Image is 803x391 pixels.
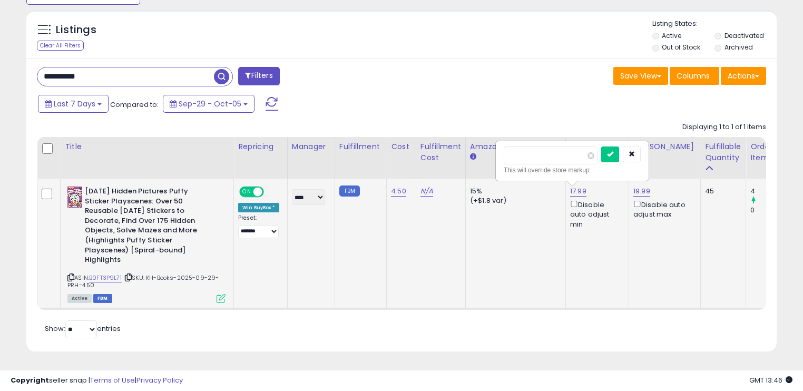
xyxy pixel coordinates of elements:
span: ON [240,188,253,197]
a: Terms of Use [90,375,135,385]
div: Fulfillable Quantity [705,141,741,163]
button: Actions [721,67,766,85]
div: Disable auto adjust max [633,199,692,219]
p: Listing States: [652,19,777,29]
div: ASIN: [67,187,226,302]
a: 19.99 [633,186,650,197]
span: Last 7 Days [54,99,95,109]
a: N/A [420,186,433,197]
div: 4 [750,187,793,196]
div: Fulfillment [339,141,382,152]
div: 45 [705,187,738,196]
div: Repricing [238,141,283,152]
div: Ordered Items [750,141,789,163]
button: Filters [238,67,279,85]
span: | SKU: KH-Books-2025-09-29-PRH-4.50 [67,273,219,289]
button: Sep-29 - Oct-05 [163,95,254,113]
a: 4.50 [391,186,406,197]
a: 17.99 [570,186,586,197]
b: [DATE] Hidden Pictures Puffy Sticker Playscenes: Over 50 Reusable [DATE] Stickers to Decorate, Fi... [85,187,213,268]
button: Columns [670,67,719,85]
span: 2025-10-13 13:46 GMT [749,375,792,385]
div: 0 [750,206,793,215]
a: Privacy Policy [136,375,183,385]
h5: Listings [56,23,96,37]
div: 15% [470,187,557,196]
small: Amazon Fees. [470,152,476,162]
div: Title [65,141,229,152]
button: Save View [613,67,668,85]
div: Cost [391,141,412,152]
div: Disable auto adjust min [570,199,621,229]
div: Manager [292,141,330,152]
span: All listings currently available for purchase on Amazon [67,294,92,303]
span: Show: entries [45,324,121,334]
div: Clear All Filters [37,41,84,51]
small: FBM [339,185,360,197]
div: Fulfillment Cost [420,141,461,163]
span: Sep-29 - Oct-05 [179,99,241,109]
label: Active [662,31,681,40]
strong: Copyright [11,375,49,385]
span: Compared to: [110,100,159,110]
div: seller snap | | [11,376,183,386]
span: Columns [677,71,710,81]
button: Last 7 Days [38,95,109,113]
div: (+$1.8 var) [470,196,557,206]
label: Out of Stock [662,43,700,52]
a: B0FT3P9L71 [89,273,122,282]
div: Preset: [238,214,279,238]
div: Displaying 1 to 1 of 1 items [682,122,766,132]
span: OFF [262,188,279,197]
img: 51A4HZhpDzL._SL40_.jpg [67,187,82,208]
th: CSV column name: cust_attr_1_Manager [287,137,335,179]
div: [PERSON_NAME] [633,141,696,152]
div: This will override store markup [504,165,641,175]
span: FBM [93,294,112,303]
label: Deactivated [724,31,764,40]
div: Win BuyBox * [238,203,279,212]
div: Amazon Fees [470,141,561,152]
label: Archived [724,43,753,52]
